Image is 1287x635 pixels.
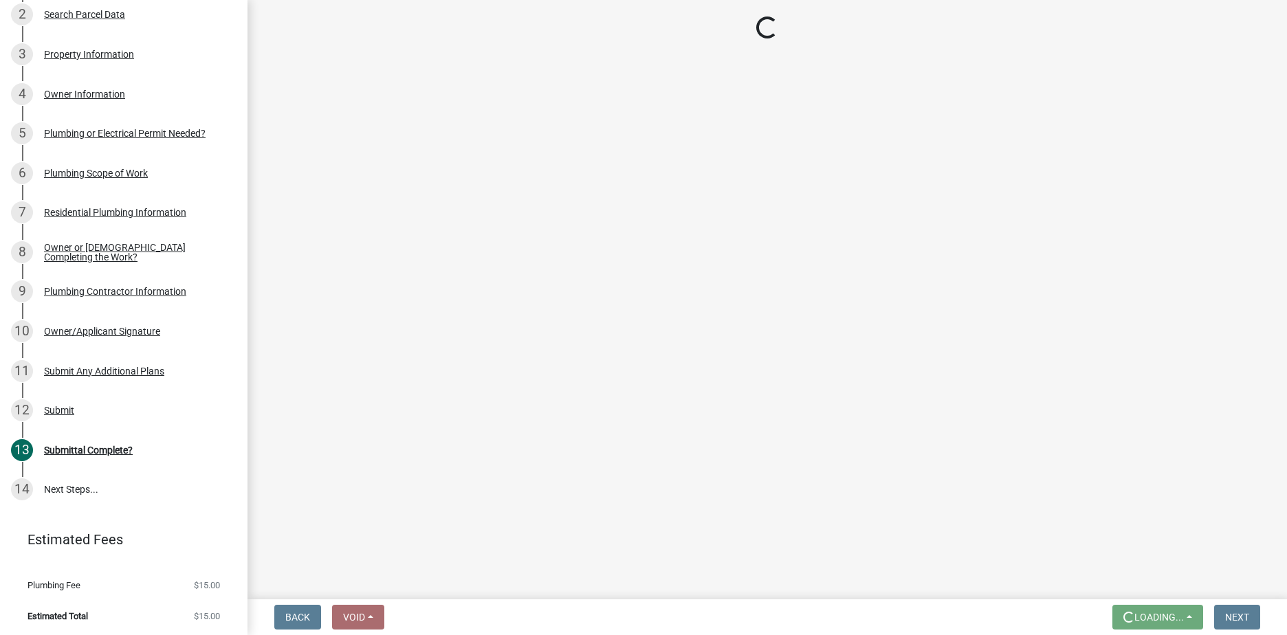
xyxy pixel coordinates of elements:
button: Back [274,605,321,630]
div: Property Information [44,49,134,59]
button: Next [1214,605,1260,630]
a: Estimated Fees [11,526,225,553]
button: Void [332,605,384,630]
div: Submit Any Additional Plans [44,366,164,376]
div: 4 [11,83,33,105]
div: Plumbing Scope of Work [44,168,148,178]
div: 13 [11,439,33,461]
span: Void [343,612,365,623]
div: 9 [11,280,33,302]
span: $15.00 [194,581,220,590]
div: Submittal Complete? [44,445,133,455]
div: 6 [11,162,33,184]
div: 2 [11,3,33,25]
span: $15.00 [194,612,220,621]
div: 14 [11,478,33,500]
div: Plumbing Contractor Information [44,287,186,296]
div: 3 [11,43,33,65]
div: Submit [44,405,74,415]
div: Residential Plumbing Information [44,208,186,217]
div: Owner/Applicant Signature [44,326,160,336]
div: Plumbing or Electrical Permit Needed? [44,129,206,138]
div: Owner Information [44,89,125,99]
div: Owner or [DEMOGRAPHIC_DATA] Completing the Work? [44,243,225,262]
span: Next [1225,612,1249,623]
span: Estimated Total [27,612,88,621]
div: Search Parcel Data [44,10,125,19]
div: 10 [11,320,33,342]
span: Loading... [1134,612,1184,623]
span: Back [285,612,310,623]
div: 5 [11,122,33,144]
button: Loading... [1112,605,1203,630]
div: 12 [11,399,33,421]
div: 8 [11,241,33,263]
span: Plumbing Fee [27,581,80,590]
div: 11 [11,360,33,382]
div: 7 [11,201,33,223]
